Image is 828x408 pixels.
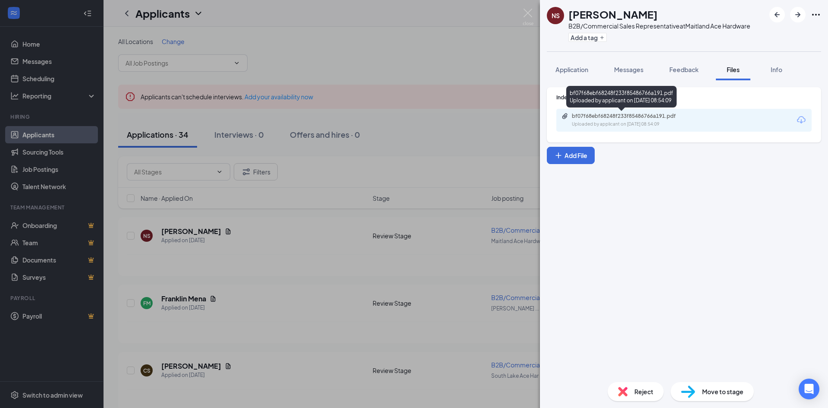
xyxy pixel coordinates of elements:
[552,11,560,20] div: NS
[568,22,750,30] div: B2B/Commercial Sales Representative at Maitland Ace Hardware
[772,9,782,20] svg: ArrowLeftNew
[561,113,701,128] a: Paperclipbf07f68ebf68248f233f85486766a191.pdfUploaded by applicant on [DATE] 08:54:09
[702,387,743,396] span: Move to stage
[796,115,806,125] svg: Download
[556,94,812,101] div: Indeed Resume
[554,151,563,160] svg: Plus
[769,7,785,22] button: ArrowLeftNew
[568,7,658,22] h1: [PERSON_NAME]
[811,9,821,20] svg: Ellipses
[790,7,806,22] button: ArrowRight
[566,86,677,108] div: bf07f68ebf68248f233f85486766a191.pdf Uploaded by applicant on [DATE] 08:54:09
[568,33,607,42] button: PlusAdd a tag
[614,66,643,73] span: Messages
[771,66,782,73] span: Info
[561,113,568,120] svg: Paperclip
[599,35,605,40] svg: Plus
[572,121,701,128] div: Uploaded by applicant on [DATE] 08:54:09
[799,379,819,399] div: Open Intercom Messenger
[727,66,740,73] span: Files
[547,147,595,164] button: Add FilePlus
[634,387,653,396] span: Reject
[555,66,588,73] span: Application
[793,9,803,20] svg: ArrowRight
[669,66,699,73] span: Feedback
[572,113,693,120] div: bf07f68ebf68248f233f85486766a191.pdf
